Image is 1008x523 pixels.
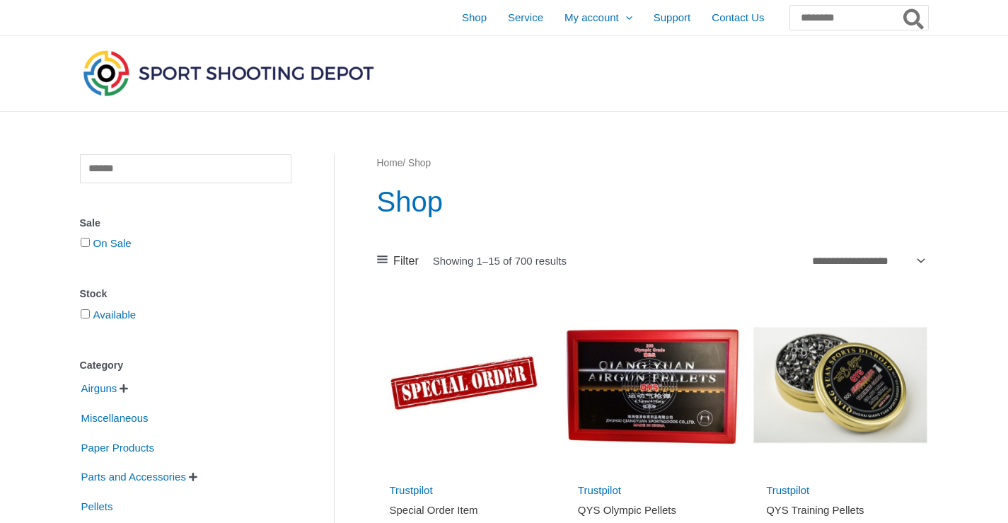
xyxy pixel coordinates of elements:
[80,495,115,519] span: Pellets
[80,47,377,99] img: Sport Shooting Depot
[390,503,538,517] h2: Special Order Item
[377,158,403,168] a: Home
[578,503,726,522] a: QYS Olympic Pellets
[578,503,726,517] h2: QYS Olympic Pellets
[80,436,156,460] span: Paper Products
[189,472,197,482] span: 
[80,355,291,376] div: Category
[766,503,915,522] a: QYS Training Pellets
[80,377,119,401] span: Airguns
[578,484,621,496] a: Trustpilot
[807,250,928,271] select: Shop order
[80,411,150,423] a: Miscellaneous
[377,298,551,472] img: Special Order Item
[390,484,433,496] a: Trustpilot
[93,237,132,249] a: On Sale
[377,182,928,222] h1: Shop
[377,251,419,272] a: Filter
[393,251,419,272] span: Filter
[80,465,187,489] span: Parts and Accessories
[900,6,928,30] button: Search
[80,381,119,393] a: Airguns
[80,500,115,512] a: Pellets
[80,470,187,482] a: Parts and Accessories
[377,154,928,173] nav: Breadcrumb
[80,440,156,452] a: Paper Products
[81,309,90,318] input: Available
[390,503,538,522] a: Special Order Item
[766,503,915,517] h2: QYS Training Pellets
[565,298,739,472] img: QYS Olympic Pellets
[753,298,927,472] img: QYS Training Pellets
[80,284,291,304] div: Stock
[80,213,291,234] div: Sale
[120,384,128,393] span: 
[433,255,567,266] p: Showing 1–15 of 700 results
[93,309,137,321] a: Available
[766,484,809,496] a: Trustpilot
[81,238,90,247] input: On Sale
[80,406,150,430] span: Miscellaneous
